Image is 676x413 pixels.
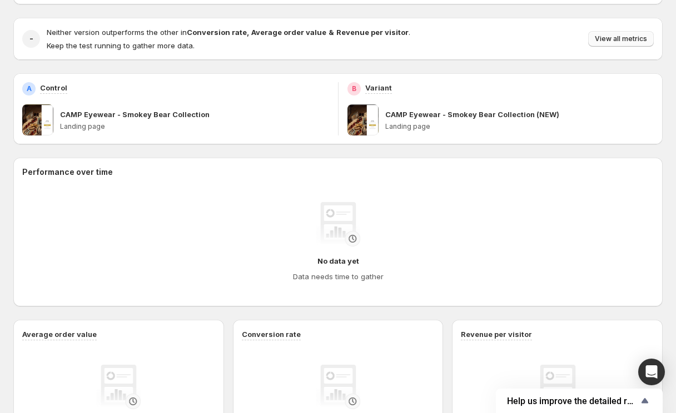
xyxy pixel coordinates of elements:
p: Control [40,82,67,93]
div: Open Intercom Messenger [638,359,665,385]
h2: A [27,84,32,93]
span: Keep the test running to gather more data. [47,41,195,50]
img: No data yet [535,365,580,409]
img: No data yet [316,365,360,409]
h3: Conversion rate [242,329,301,340]
h4: Data needs time to gather [293,271,384,282]
strong: Revenue per visitor [336,28,409,37]
img: No data yet [316,202,360,246]
p: CAMP Eyewear - Smokey Bear Collection [60,109,210,120]
button: Show survey - Help us improve the detailed report for A/B campaigns [507,394,652,407]
strong: Average order value [251,28,326,37]
button: View all metrics [588,31,654,47]
p: Landing page [385,122,654,131]
span: Help us improve the detailed report for A/B campaigns [507,396,638,406]
h2: - [29,33,33,44]
span: Neither version outperforms the other in . [47,28,410,37]
p: CAMP Eyewear - Smokey Bear Collection (NEW) [385,109,559,120]
img: CAMP Eyewear - Smokey Bear Collection (NEW) [347,104,379,135]
h3: Average order value [22,329,97,340]
strong: , [247,28,249,37]
strong: & [329,28,334,37]
p: Landing page [60,122,329,131]
h2: B [352,84,356,93]
span: View all metrics [595,34,647,43]
h2: Performance over time [22,167,654,178]
img: No data yet [96,365,141,409]
img: CAMP Eyewear - Smokey Bear Collection [22,104,53,135]
p: Variant [365,82,392,93]
h3: Revenue per visitor [461,329,532,340]
strong: Conversion rate [187,28,247,37]
h4: No data yet [317,255,359,266]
